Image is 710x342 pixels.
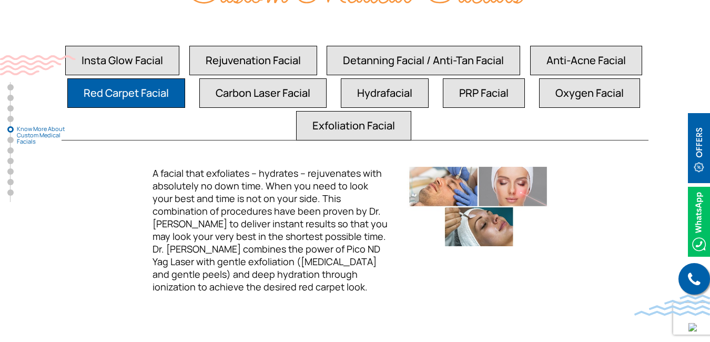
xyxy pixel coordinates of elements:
button: Oxygen Facial [539,78,640,108]
button: Anti-Acne Facial [530,46,642,75]
button: Red Carpet Facial [67,78,185,108]
span: A facial that exfoliates – hydrates – rejuvenates with absolutely no down time. When you need to ... [153,167,388,293]
span: Know More About Custom Medical Facials [17,126,69,145]
img: Whatsappicon [688,187,710,257]
button: Hydrafacial [341,78,429,108]
button: PRP Facial [443,78,525,108]
a: Know More About Custom Medical Facials [7,126,14,133]
img: offerBt [688,113,710,183]
img: up-blue-arrow.svg [688,323,697,331]
img: bluewave [634,295,710,316]
button: Exfoliation Facial [296,111,411,140]
a: Whatsappicon [688,215,710,227]
button: Insta Glow Facial [65,46,179,75]
button: Carbon Laser Facial [199,78,327,108]
button: Rejuvenation Facial [189,46,317,75]
button: Detanning Facial / Anti-Tan Facial [327,46,520,75]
